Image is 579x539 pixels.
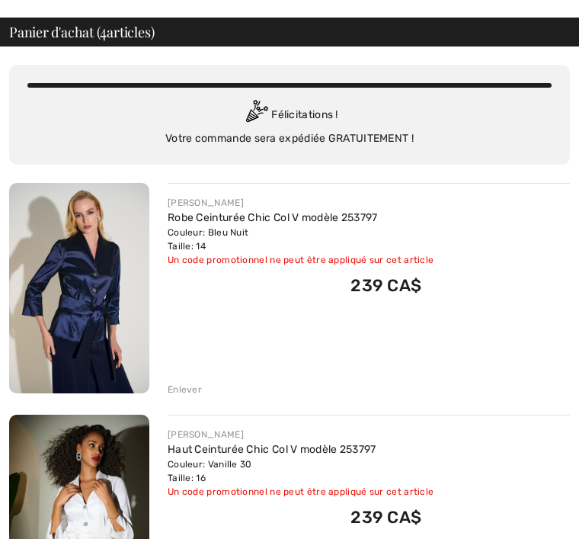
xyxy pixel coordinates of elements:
div: Un code promotionnel ne peut être appliqué sur cet article [168,253,433,267]
div: Couleur: Vanille 30 Taille: 16 [168,457,433,485]
a: Robe Ceinturée Chic Col V modèle 253797 [168,211,378,224]
div: Couleur: Bleu Nuit Taille: 14 [168,226,433,253]
div: Un code promotionnel ne peut être appliqué sur cet article [168,485,433,499]
img: Congratulation2.svg [241,100,271,130]
span: 239 CA$ [350,275,421,296]
div: Félicitations ! Votre commande sera expédiée GRATUITEMENT ! [27,100,552,146]
span: 239 CA$ [350,507,421,528]
span: Panier d'achat ( articles) [9,25,154,39]
div: [PERSON_NAME] [168,428,433,441]
a: Haut Ceinturée Chic Col V modèle 253797 [168,443,376,456]
img: Robe Ceinturée Chic Col V modèle 253797 [9,183,149,393]
div: Enlever [168,383,202,396]
div: [PERSON_NAME] [168,196,433,210]
span: 4 [100,22,107,40]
